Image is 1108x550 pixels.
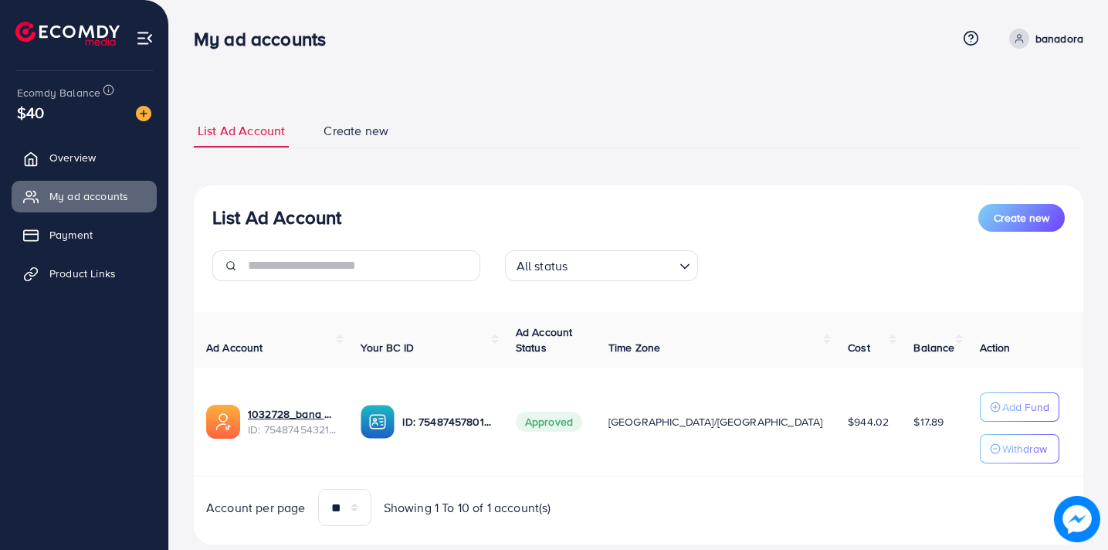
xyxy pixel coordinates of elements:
button: Add Fund [980,392,1059,422]
a: Overview [12,142,157,173]
span: Time Zone [608,340,660,355]
a: Product Links [12,258,157,289]
p: banadora [1035,29,1083,48]
span: Payment [49,227,93,243]
span: Balance [913,340,954,355]
span: Your BC ID [361,340,414,355]
span: $17.89 [913,414,944,429]
a: My ad accounts [12,181,157,212]
img: menu [136,29,154,47]
span: Showing 1 To 10 of 1 account(s) [384,499,551,517]
span: Overview [49,150,96,165]
span: My ad accounts [49,188,128,204]
span: ID: 7548745432170184711 [248,422,336,437]
button: Create new [978,204,1065,232]
p: Withdraw [1002,440,1047,458]
span: Action [980,340,1011,355]
img: image [136,106,151,121]
img: logo [15,22,120,46]
span: Create new [994,210,1049,226]
span: Account per page [206,499,306,517]
button: Withdraw [980,434,1059,463]
h3: List Ad Account [212,206,341,229]
a: banadora [1003,29,1083,49]
div: <span class='underline'>1032728_bana dor ad account 1_1757579407255</span></br>7548745432170184711 [248,406,336,438]
span: [GEOGRAPHIC_DATA]/[GEOGRAPHIC_DATA] [608,414,823,429]
span: Ad Account [206,340,263,355]
span: Create new [324,122,388,140]
span: Cost [848,340,870,355]
a: 1032728_bana dor ad account 1_1757579407255 [248,406,336,422]
span: Ecomdy Balance [17,85,100,100]
img: ic-ads-acc.e4c84228.svg [206,405,240,439]
span: $40 [17,101,44,124]
span: Approved [516,412,582,432]
img: ic-ba-acc.ded83a64.svg [361,405,395,439]
span: Ad Account Status [516,324,573,355]
a: Payment [12,219,157,250]
span: All status [513,255,571,277]
p: Add Fund [1002,398,1049,416]
span: List Ad Account [198,122,285,140]
span: $944.02 [848,414,889,429]
input: Search for option [572,252,673,277]
div: Search for option [505,250,698,281]
p: ID: 7548745780125483025 [402,413,490,431]
img: image [1054,496,1100,542]
span: Product Links [49,266,116,281]
h3: My ad accounts [194,28,338,50]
